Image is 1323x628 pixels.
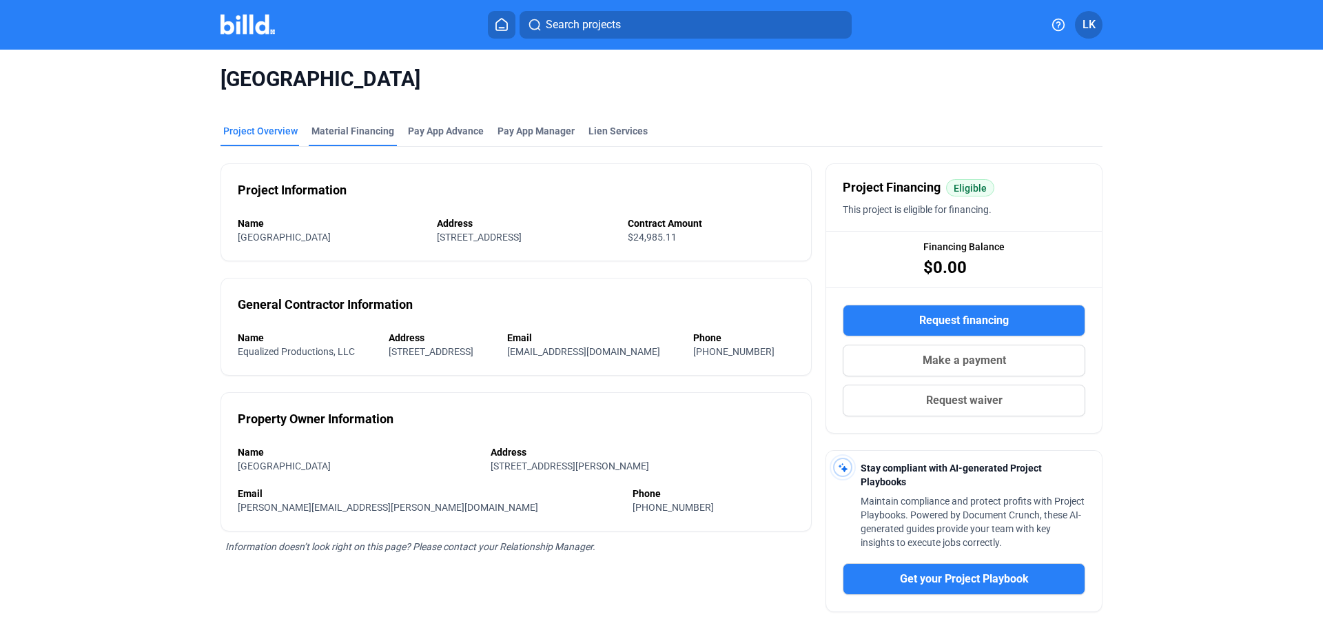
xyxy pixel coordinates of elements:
[238,487,619,500] div: Email
[861,496,1085,548] span: Maintain compliance and protect profits with Project Playbooks. Powered by Document Crunch, these...
[861,463,1042,487] span: Stay compliant with AI-generated Project Playbooks
[520,11,852,39] button: Search projects
[843,178,941,197] span: Project Financing
[923,256,967,278] span: $0.00
[693,331,794,345] div: Phone
[437,216,614,230] div: Address
[1075,11,1102,39] button: LK
[946,179,994,196] mat-chip: Eligible
[238,346,355,357] span: Equalized Productions, LLC
[923,240,1005,254] span: Financing Balance
[238,409,393,429] div: Property Owner Information
[225,541,595,552] span: Information doesn’t look right on this page? Please contact your Relationship Manager.
[220,14,275,34] img: Billd Company Logo
[238,232,331,243] span: [GEOGRAPHIC_DATA]
[843,345,1085,376] button: Make a payment
[633,487,794,500] div: Phone
[238,181,347,200] div: Project Information
[843,305,1085,336] button: Request financing
[507,331,680,345] div: Email
[491,445,795,459] div: Address
[238,445,477,459] div: Name
[491,460,649,472] span: [STREET_ADDRESS][PERSON_NAME]
[223,124,298,138] div: Project Overview
[843,204,992,215] span: This project is eligible for financing.
[628,216,794,230] div: Contract Amount
[389,331,493,345] div: Address
[408,124,484,138] div: Pay App Advance
[693,346,775,357] span: [PHONE_NUMBER]
[628,232,677,243] span: $24,985.11
[498,124,575,138] span: Pay App Manager
[238,331,375,345] div: Name
[220,66,1102,92] span: [GEOGRAPHIC_DATA]
[546,17,621,33] span: Search projects
[843,563,1085,595] button: Get your Project Playbook
[311,124,394,138] div: Material Financing
[919,312,1009,329] span: Request financing
[1083,17,1096,33] span: LK
[843,385,1085,416] button: Request waiver
[238,502,538,513] span: [PERSON_NAME][EMAIL_ADDRESS][PERSON_NAME][DOMAIN_NAME]
[633,502,714,513] span: [PHONE_NUMBER]
[923,352,1006,369] span: Make a payment
[437,232,522,243] span: [STREET_ADDRESS]
[926,392,1003,409] span: Request waiver
[238,216,423,230] div: Name
[238,460,331,472] span: [GEOGRAPHIC_DATA]
[900,571,1029,587] span: Get your Project Playbook
[588,124,648,138] div: Lien Services
[507,346,660,357] span: [EMAIL_ADDRESS][DOMAIN_NAME]
[389,346,473,357] span: [STREET_ADDRESS]
[238,295,413,314] div: General Contractor Information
